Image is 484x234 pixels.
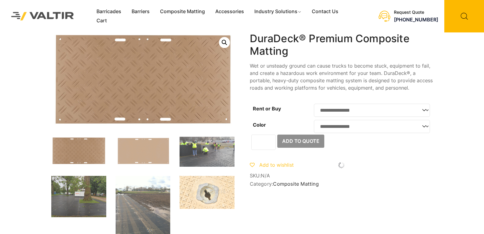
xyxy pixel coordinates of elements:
a: Barricades [91,7,126,16]
img: duradeck-groundprotection-4-1024x768-1.jpg [51,176,106,217]
span: SKU: [250,173,433,179]
span: Category: [250,181,433,187]
a: Contact Us [307,7,344,16]
p: Wet or unsteady ground can cause trucks to become stuck, equipment to fail, and create a hazardou... [250,62,433,91]
h1: DuraDeck® Premium Composite Matting [250,32,433,58]
span: N/A [261,173,270,179]
input: Product quantity [251,135,276,150]
a: Cart [91,16,112,25]
img: Valtir Rentals [5,6,81,27]
img: DuraDeck-pedestrian-w-hand-holds.jpg [115,137,170,165]
a: Barriers [126,7,155,16]
a: Composite Matting [155,7,210,16]
img: MegaDeck_7.jpg [180,176,235,209]
div: Request Quote [394,10,438,15]
button: Add to Quote [277,135,324,148]
img: DuraDeck-rugged-w-hand-holds.jpg [51,137,106,165]
label: Rent or Buy [253,106,281,112]
a: [PHONE_NUMBER] [394,17,438,23]
img: duradeck-installation-valtir-events.jpg [180,137,235,167]
a: Accessories [210,7,249,16]
label: Color [253,122,266,128]
a: Composite Matting [273,181,318,187]
a: Industry Solutions [249,7,307,16]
